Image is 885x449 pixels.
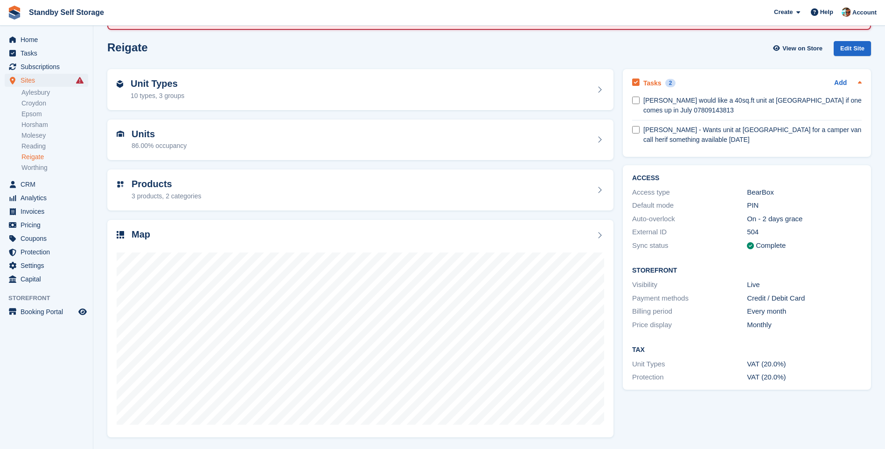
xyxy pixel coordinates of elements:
div: Monthly [747,320,862,330]
div: Live [747,280,862,290]
div: On - 2 days grace [747,214,862,224]
div: Default mode [632,200,747,211]
a: Worthing [21,163,88,172]
span: Tasks [21,47,77,60]
a: Preview store [77,306,88,317]
a: [PERSON_NAME] would like a 40sq.ft unit at [GEOGRAPHIC_DATA] if one comes up in July 07809143813 [643,91,862,120]
img: unit-type-icn-2b2737a686de81e16bb02015468b77c625bbabd49415b5ef34ead5e3b44a266d.svg [117,80,123,88]
span: Settings [21,259,77,272]
h2: Reigate [107,41,148,54]
div: 504 [747,227,862,238]
i: Smart entry sync failures have occurred [76,77,84,84]
a: [PERSON_NAME] - Wants unit at [GEOGRAPHIC_DATA] for a camper van call herif something available [... [643,120,862,149]
a: Aylesbury [21,88,88,97]
span: Sites [21,74,77,87]
img: unit-icn-7be61d7bf1b0ce9d3e12c5938cc71ed9869f7b940bace4675aadf7bd6d80202e.svg [117,131,124,137]
a: Horsham [21,120,88,129]
a: menu [5,178,88,191]
h2: Products [132,179,201,189]
a: Croydon [21,99,88,108]
span: Invoices [21,205,77,218]
span: Home [21,33,77,46]
a: menu [5,259,88,272]
div: Price display [632,320,747,330]
a: menu [5,273,88,286]
a: Standby Self Storage [25,5,108,20]
span: Subscriptions [21,60,77,73]
img: custom-product-icn-752c56ca05d30b4aa98f6f15887a0e09747e85b44ffffa43cff429088544963d.svg [117,181,124,188]
div: Credit / Debit Card [747,293,862,304]
div: 10 types, 3 groups [131,91,184,101]
div: [PERSON_NAME] would like a 40sq.ft unit at [GEOGRAPHIC_DATA] if one comes up in July 07809143813 [643,96,862,115]
h2: ACCESS [632,175,862,182]
span: Booking Portal [21,305,77,318]
div: VAT (20.0%) [747,359,862,370]
a: menu [5,60,88,73]
div: Billing period [632,306,747,317]
a: menu [5,205,88,218]
span: View on Store [782,44,822,53]
a: Reigate [21,153,88,161]
a: menu [5,191,88,204]
a: Units 86.00% occupancy [107,119,613,161]
a: menu [5,246,88,259]
a: Molesey [21,131,88,140]
img: Michael Walker [842,7,851,17]
a: Unit Types 10 types, 3 groups [107,69,613,110]
h2: Units [132,129,187,140]
span: Help [820,7,833,17]
span: Storefront [8,294,93,303]
a: menu [5,232,88,245]
span: Coupons [21,232,77,245]
span: Pricing [21,218,77,232]
a: Reading [21,142,88,151]
a: Add [834,78,847,89]
h2: Map [132,229,150,240]
a: Epsom [21,110,88,119]
div: Unit Types [632,359,747,370]
a: Edit Site [834,41,871,60]
a: menu [5,74,88,87]
div: Visibility [632,280,747,290]
div: 3 products, 2 categories [132,191,201,201]
div: Access type [632,187,747,198]
div: Edit Site [834,41,871,56]
a: menu [5,218,88,232]
div: PIN [747,200,862,211]
div: 86.00% occupancy [132,141,187,151]
div: 2 [665,79,676,87]
h2: Tasks [643,79,662,87]
div: Auto-overlock [632,214,747,224]
div: BearBox [747,187,862,198]
span: Capital [21,273,77,286]
div: Sync status [632,240,747,251]
span: Create [774,7,793,17]
div: Complete [756,240,786,251]
h2: Unit Types [131,78,184,89]
a: Map [107,220,613,438]
div: Payment methods [632,293,747,304]
div: Every month [747,306,862,317]
span: Account [852,8,877,17]
h2: Storefront [632,267,862,274]
div: VAT (20.0%) [747,372,862,383]
img: stora-icon-8386f47178a22dfd0bd8f6a31ec36ba5ce8667c1dd55bd0f319d3a0aa187defe.svg [7,6,21,20]
div: Protection [632,372,747,383]
a: Products 3 products, 2 categories [107,169,613,210]
h2: Tax [632,346,862,354]
span: CRM [21,178,77,191]
a: menu [5,47,88,60]
a: View on Store [772,41,826,56]
img: map-icn-33ee37083ee616e46c38cad1a60f524a97daa1e2b2c8c0bc3eb3415660979fc1.svg [117,231,124,239]
a: menu [5,33,88,46]
span: Protection [21,246,77,259]
div: External ID [632,227,747,238]
span: Analytics [21,191,77,204]
div: [PERSON_NAME] - Wants unit at [GEOGRAPHIC_DATA] for a camper van call herif something available [... [643,125,862,145]
a: menu [5,305,88,318]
